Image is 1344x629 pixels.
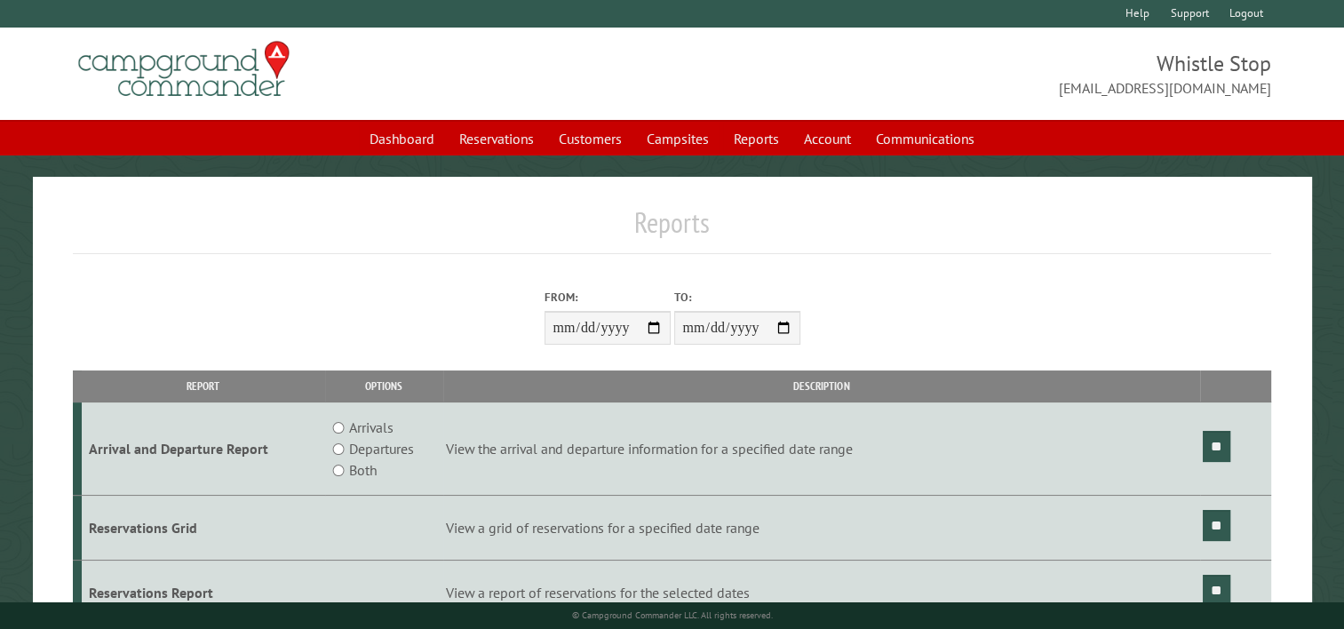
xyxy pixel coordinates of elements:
[349,459,377,481] label: Both
[82,402,325,496] td: Arrival and Departure Report
[865,122,985,155] a: Communications
[723,122,790,155] a: Reports
[82,370,325,402] th: Report
[73,205,1271,254] h1: Reports
[548,122,632,155] a: Customers
[325,370,443,402] th: Options
[82,496,325,561] td: Reservations Grid
[349,438,414,459] label: Departures
[545,289,671,306] label: From:
[672,49,1272,99] span: Whistle Stop [EMAIL_ADDRESS][DOMAIN_NAME]
[449,122,545,155] a: Reservations
[443,496,1200,561] td: View a grid of reservations for a specified date range
[443,560,1200,625] td: View a report of reservations for the selected dates
[359,122,445,155] a: Dashboard
[443,370,1200,402] th: Description
[82,560,325,625] td: Reservations Report
[572,609,773,621] small: © Campground Commander LLC. All rights reserved.
[73,35,295,104] img: Campground Commander
[349,417,394,438] label: Arrivals
[793,122,862,155] a: Account
[443,402,1200,496] td: View the arrival and departure information for a specified date range
[674,289,800,306] label: To:
[636,122,720,155] a: Campsites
